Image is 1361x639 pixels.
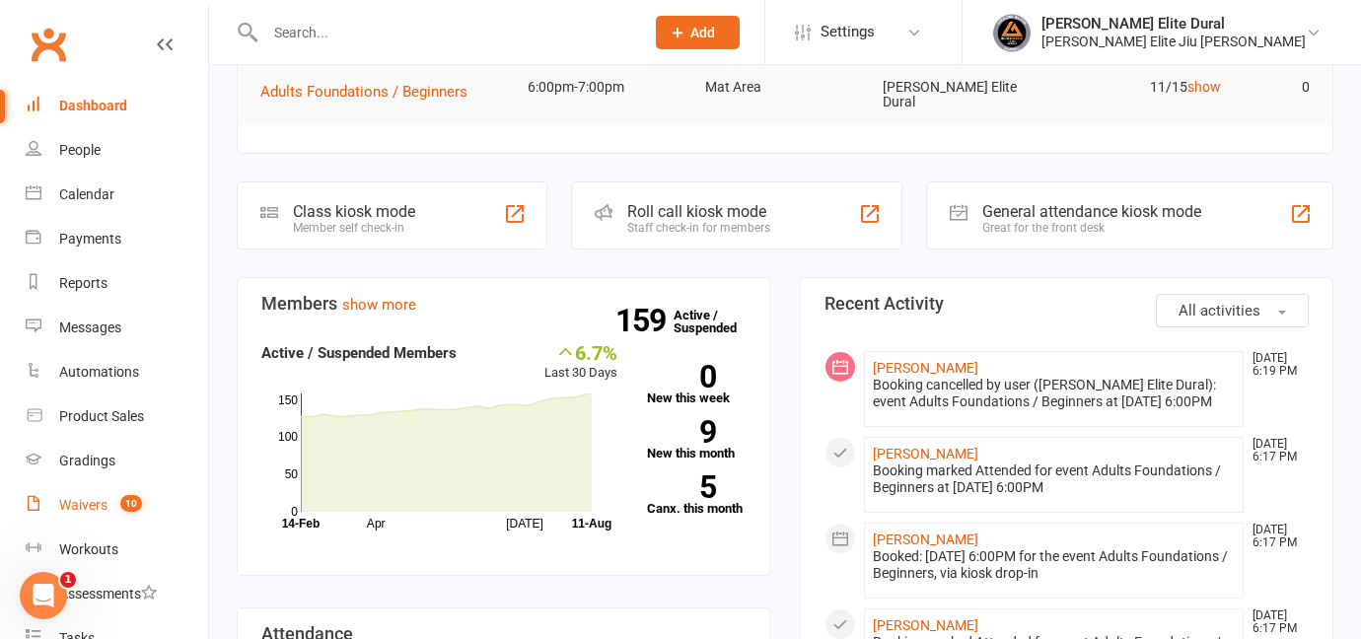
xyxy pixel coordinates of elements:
[26,439,208,483] a: Gradings
[519,64,696,110] td: 6:00pm-7:00pm
[696,64,874,110] td: Mat Area
[873,548,1235,582] div: Booked: [DATE] 6:00PM for the event Adults Foundations / Beginners, via kiosk drop-in
[982,221,1201,235] div: Great for the front desk
[647,475,746,515] a: 5Canx. this month
[24,20,73,69] a: Clubworx
[26,528,208,572] a: Workouts
[690,25,715,40] span: Add
[1243,438,1308,463] time: [DATE] 6:17 PM
[615,306,674,335] strong: 159
[260,80,481,104] button: Adults Foundations / Beginners
[26,306,208,350] a: Messages
[647,420,746,460] a: 9New this month
[59,497,107,513] div: Waivers
[342,296,416,314] a: show more
[873,462,1235,496] div: Booking marked Attended for event Adults Foundations / Beginners at [DATE] 6:00PM
[59,98,127,113] div: Dashboard
[59,541,118,557] div: Workouts
[293,221,415,235] div: Member self check-in
[824,294,1309,314] h3: Recent Activity
[656,16,740,49] button: Add
[26,217,208,261] a: Payments
[873,532,978,547] a: [PERSON_NAME]
[627,202,770,221] div: Roll call kiosk mode
[992,13,1032,52] img: thumb_image1702864552.png
[1243,609,1308,635] time: [DATE] 6:17 PM
[260,83,467,101] span: Adults Foundations / Beginners
[59,186,114,202] div: Calendar
[259,19,630,46] input: Search...
[59,275,107,291] div: Reports
[874,64,1051,126] td: [PERSON_NAME] Elite Dural
[873,360,978,376] a: [PERSON_NAME]
[293,202,415,221] div: Class kiosk mode
[26,84,208,128] a: Dashboard
[821,10,875,54] span: Settings
[873,446,978,461] a: [PERSON_NAME]
[1243,524,1308,549] time: [DATE] 6:17 PM
[873,617,978,633] a: [PERSON_NAME]
[26,483,208,528] a: Waivers 10
[59,142,101,158] div: People
[261,344,457,362] strong: Active / Suspended Members
[59,408,144,424] div: Product Sales
[60,572,76,588] span: 1
[261,294,746,314] h3: Members
[1041,33,1306,50] div: [PERSON_NAME] Elite Jiu [PERSON_NAME]
[674,294,760,349] a: 159Active / Suspended
[1051,64,1229,110] td: 11/15
[59,231,121,247] div: Payments
[26,572,208,616] a: Assessments
[647,472,716,502] strong: 5
[1179,302,1260,319] span: All activities
[647,362,716,391] strong: 0
[1187,79,1221,95] a: show
[647,365,746,404] a: 0New this week
[26,261,208,306] a: Reports
[120,495,142,512] span: 10
[26,128,208,173] a: People
[627,221,770,235] div: Staff check-in for members
[59,453,115,468] div: Gradings
[26,394,208,439] a: Product Sales
[647,417,716,447] strong: 9
[1243,352,1308,378] time: [DATE] 6:19 PM
[26,350,208,394] a: Automations
[59,364,139,380] div: Automations
[1230,64,1319,110] td: 0
[1156,294,1309,327] button: All activities
[873,377,1235,410] div: Booking cancelled by user ([PERSON_NAME] Elite Dural): event Adults Foundations / Beginners at [D...
[59,319,121,335] div: Messages
[20,572,67,619] iframe: Intercom live chat
[26,173,208,217] a: Calendar
[59,586,157,602] div: Assessments
[544,341,617,363] div: 6.7%
[1041,15,1306,33] div: [PERSON_NAME] Elite Dural
[982,202,1201,221] div: General attendance kiosk mode
[544,341,617,384] div: Last 30 Days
